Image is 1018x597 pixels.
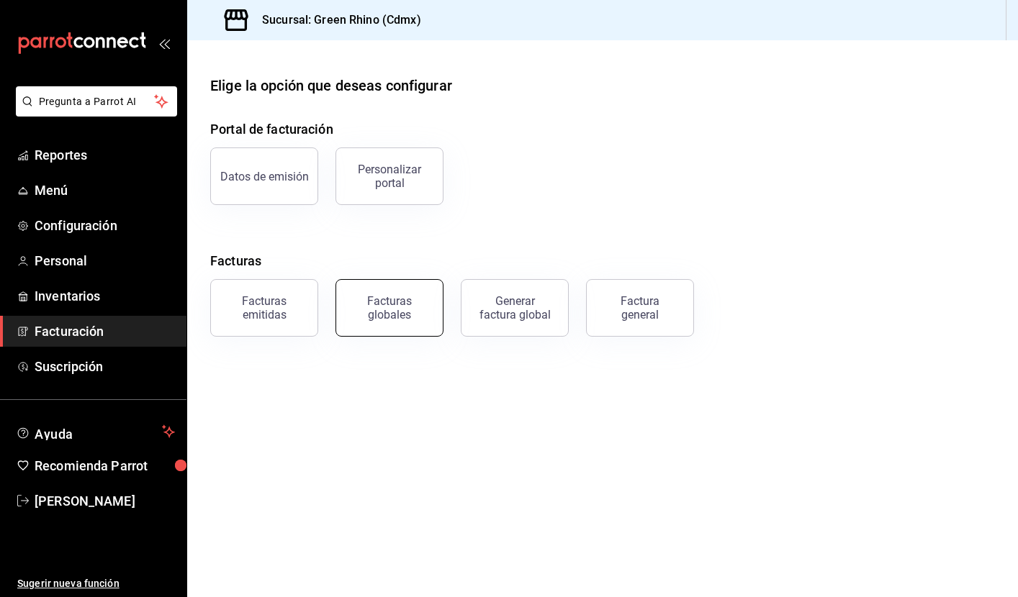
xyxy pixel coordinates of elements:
[39,94,155,109] span: Pregunta a Parrot AI
[35,181,175,200] span: Menú
[210,119,995,139] h4: Portal de facturación
[345,163,434,190] div: Personalizar portal
[35,145,175,165] span: Reportes
[35,216,175,235] span: Configuración
[16,86,177,117] button: Pregunta a Parrot AI
[35,357,175,376] span: Suscripción
[586,279,694,337] button: Factura general
[251,12,421,29] h3: Sucursal: Green Rhino (Cdmx)
[210,147,318,205] button: Datos de emisión
[35,491,175,511] span: [PERSON_NAME]
[335,147,443,205] button: Personalizar portal
[35,456,175,475] span: Recomienda Parrot
[35,286,175,306] span: Inventarios
[210,75,452,96] div: Elige la opción que deseas configurar
[35,251,175,270] span: Personal
[158,37,170,49] button: open_drawer_menu
[35,322,175,341] span: Facturación
[220,294,309,322] div: Facturas emitidas
[35,423,156,440] span: Ayuda
[210,279,318,337] button: Facturas emitidas
[10,104,177,119] a: Pregunta a Parrot AI
[17,576,175,591] span: Sugerir nueva función
[479,294,551,322] div: Generar factura global
[345,294,434,322] div: Facturas globales
[461,279,569,337] button: Generar factura global
[210,251,995,270] h4: Facturas
[220,170,309,183] div: Datos de emisión
[604,294,676,322] div: Factura general
[335,279,443,337] button: Facturas globales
